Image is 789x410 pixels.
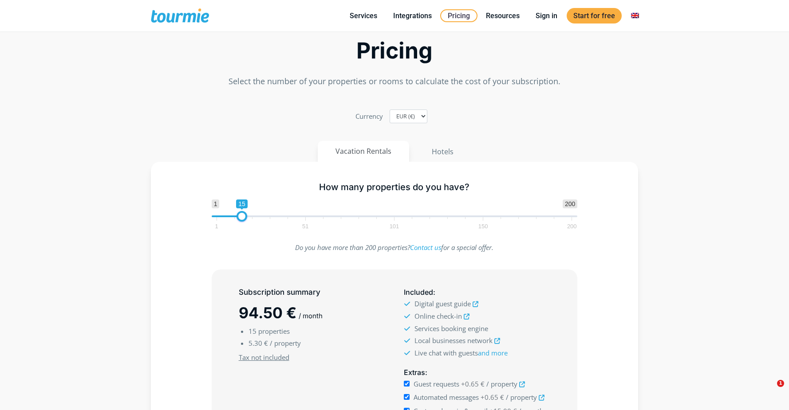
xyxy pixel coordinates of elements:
h5: : [404,287,550,298]
a: Start for free [567,8,622,23]
p: Do you have more than 200 properties? for a special offer. [212,242,578,254]
h5: : [404,367,550,378]
label: Currency [355,110,383,122]
span: 1 [777,380,784,387]
span: 15 [249,327,256,336]
a: Integrations [387,10,438,21]
a: and more [478,348,508,357]
span: 51 [301,224,310,228]
span: 200 [566,224,578,228]
h5: How many properties do you have? [212,182,578,193]
span: 1 [213,224,219,228]
span: / month [299,312,323,320]
a: Resources [479,10,526,21]
span: 94.50 € [239,304,296,322]
h5: Subscription summary [239,287,385,298]
span: 150 [477,224,489,228]
span: / property [506,393,537,402]
span: Digital guest guide [414,299,471,308]
span: Live chat with guests [414,348,508,357]
a: Switch to [624,10,646,21]
h2: Pricing [151,40,638,61]
button: Hotels [414,141,472,162]
a: Pricing [440,9,477,22]
span: 5.30 € [249,339,268,348]
u: Tax not included [239,353,289,362]
button: Vacation Rentals [318,141,409,162]
span: / property [486,379,517,388]
p: Select the number of your properties or rooms to calculate the cost of your subscription. [151,75,638,87]
span: Services booking engine [414,324,488,333]
a: Services [343,10,384,21]
span: +0.65 € [461,379,485,388]
a: Contact us [410,243,441,252]
span: Included [404,288,433,297]
span: 200 [563,199,577,208]
span: +0.65 € [481,393,504,402]
span: Online check-in [414,312,462,320]
span: Automated messages [414,393,479,402]
span: properties [258,327,290,336]
iframe: Intercom live chat [759,380,780,401]
span: Guest requests [414,379,459,388]
span: / property [270,339,301,348]
a: Sign in [529,10,564,21]
span: Local businesses network [414,336,493,345]
span: Extras [404,368,425,377]
span: 101 [388,224,401,228]
span: 15 [236,199,248,208]
span: 1 [212,199,220,208]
